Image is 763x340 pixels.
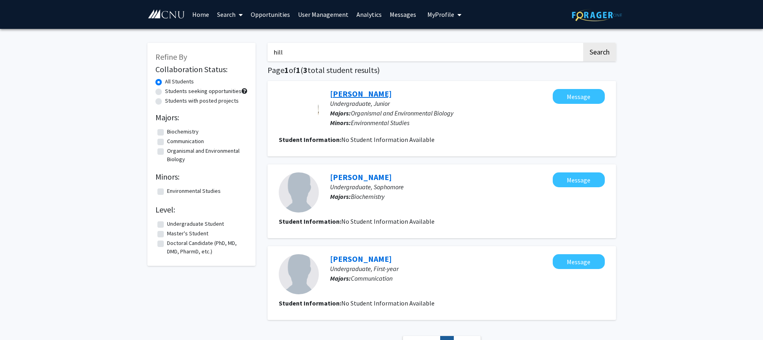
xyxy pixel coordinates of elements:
label: Undergraduate Student [167,220,224,228]
a: Analytics [352,0,386,28]
b: Majors: [330,109,351,117]
span: Undergraduate, First-year [330,265,399,273]
label: Environmental Studies [167,187,221,195]
button: Search [583,43,616,61]
span: No Student Information Available [341,299,435,307]
a: [PERSON_NAME] [330,254,392,264]
span: Organismal and Environmental Biology [351,109,453,117]
span: 1 [296,65,300,75]
b: Student Information: [279,136,341,144]
span: No Student Information Available [341,136,435,144]
b: Student Information: [279,299,341,307]
b: Student Information: [279,217,341,225]
label: All Students [165,77,194,86]
span: Undergraduate, Sophomore [330,183,404,191]
input: Search Keywords [268,43,582,61]
label: Communication [167,137,204,146]
label: Doctoral Candidate (PhD, MD, DMD, PharmD, etc.) [167,239,246,256]
span: 3 [303,65,308,75]
iframe: Chat [6,304,34,334]
a: Search [213,0,247,28]
a: Opportunities [247,0,294,28]
span: Communication [351,274,393,282]
span: 1 [284,65,289,75]
button: Message Phillip Pond [553,172,605,187]
span: Undergraduate, Junior [330,99,390,107]
a: User Management [294,0,352,28]
h2: Collaboration Status: [155,65,248,74]
b: Majors: [330,274,351,282]
a: [PERSON_NAME] [330,89,392,99]
label: Students with posted projects [165,97,239,105]
h1: Page of ( total student results) [268,65,616,75]
span: No Student Information Available [341,217,435,225]
img: ForagerOne Logo [572,9,622,21]
span: Biochemistry [351,192,385,200]
button: Message Merrill Phillipson [553,254,605,269]
span: My Profile [427,10,454,18]
span: Refine By [155,52,187,62]
label: Master's Student [167,229,208,238]
b: Minors: [330,119,351,127]
a: Home [188,0,213,28]
h2: Minors: [155,172,248,182]
span: Environmental Studies [351,119,409,127]
h2: Majors: [155,113,248,122]
a: [PERSON_NAME] [330,172,392,182]
h2: Level: [155,205,248,215]
label: Students seeking opportunities [165,87,242,95]
label: Organismal and Environmental Biology [167,147,246,164]
a: Messages [386,0,420,28]
img: Christopher Newport University Logo [147,9,185,19]
button: Message Hailey Hill [553,89,605,104]
label: Biochemistry [167,127,199,136]
b: Majors: [330,192,351,200]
